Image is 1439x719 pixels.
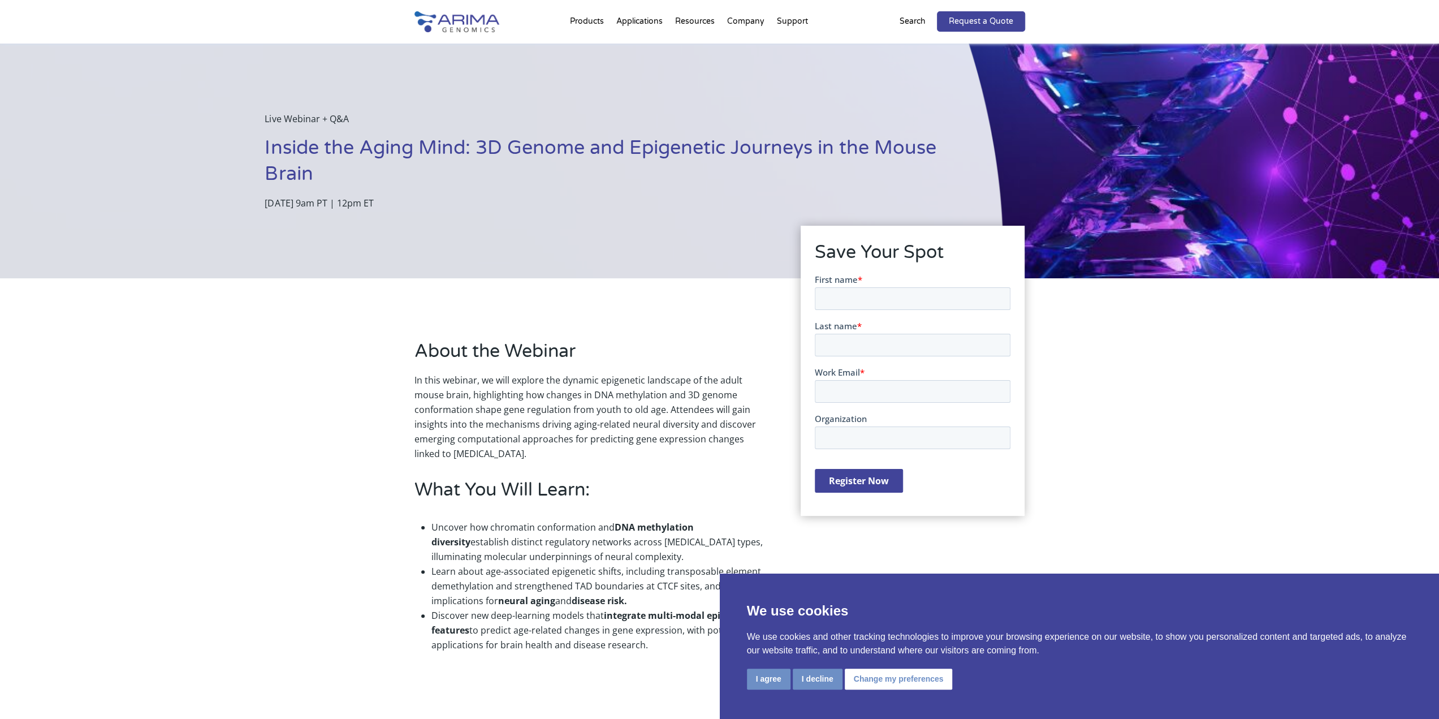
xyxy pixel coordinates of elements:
[265,135,946,196] h1: Inside the Aging Mind: 3D Genome and Epigenetic Journeys in the Mouse Brain
[414,11,499,32] img: Arima-Genomics-logo
[414,373,767,461] p: In this webinar, we will explore the dynamic epigenetic landscape of the adult mouse brain, highl...
[793,669,842,690] button: I decline
[265,111,946,135] p: Live Webinar + Q&A
[937,11,1025,32] a: Request a Quote
[815,240,1010,274] h2: Save Your Spot
[431,608,767,652] li: Discover new deep-learning models that to predict age-related changes in gene expression, with po...
[498,595,555,607] strong: neural aging
[900,14,926,29] p: Search
[747,630,1412,657] p: We use cookies and other tracking technologies to improve your browsing experience on our website...
[845,669,953,690] button: Change my preferences
[815,274,1010,502] iframe: Form 1
[414,339,767,373] h2: About the Webinar
[431,564,767,608] li: Learn about age-associated epigenetic shifts, including transposable element demethylation and st...
[747,601,1412,621] p: We use cookies
[747,669,790,690] button: I agree
[431,520,767,564] li: Uncover how chromatin conformation and establish distinct regulatory networks across [MEDICAL_DAT...
[572,595,627,607] strong: disease risk.
[414,477,767,511] h2: What You Will Learn:
[265,196,946,210] p: [DATE] 9am PT | 12pm ET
